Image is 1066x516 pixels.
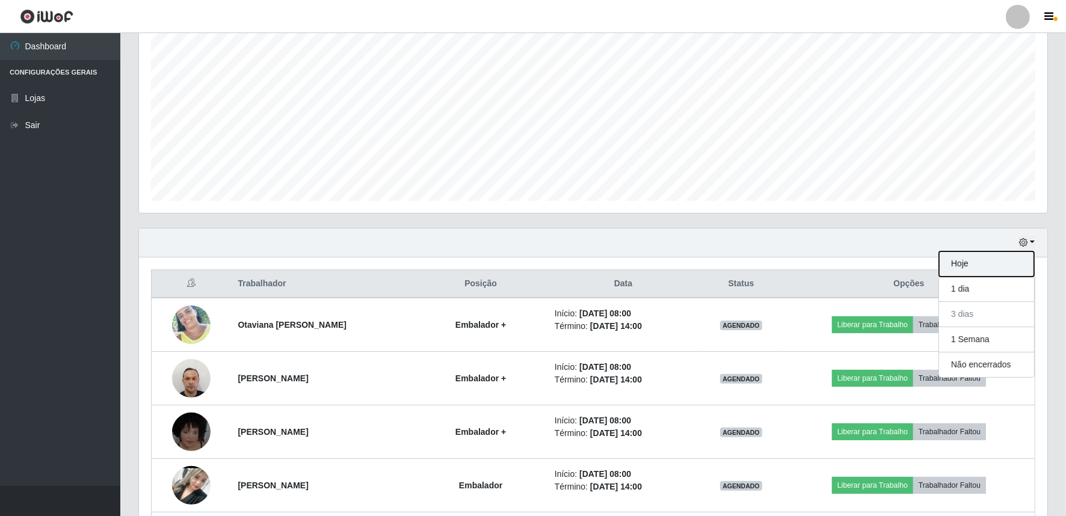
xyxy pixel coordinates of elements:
img: CoreUI Logo [20,9,73,24]
time: [DATE] 14:00 [590,482,642,491]
button: Trabalhador Faltou [913,423,986,440]
span: AGENDADO [720,321,762,330]
span: AGENDADO [720,374,762,384]
li: Término: [555,320,692,333]
img: 1741720341597.jpeg [172,298,211,352]
li: Início: [555,414,692,427]
th: Posição [414,270,547,298]
button: Hoje [939,251,1034,277]
th: Trabalhador [230,270,414,298]
time: [DATE] 14:00 [590,321,642,331]
time: [DATE] 08:00 [579,469,631,479]
strong: Embalador [459,481,502,490]
strong: Embalador + [455,320,506,330]
button: Trabalhador Faltou [913,316,986,333]
button: 1 dia [939,277,1034,302]
strong: [PERSON_NAME] [238,427,308,437]
img: 1746821274247.jpeg [172,352,211,404]
button: Liberar para Trabalho [832,370,913,387]
time: [DATE] 08:00 [579,362,631,372]
button: Liberar para Trabalho [832,423,913,440]
button: Trabalhador Faltou [913,477,986,494]
strong: [PERSON_NAME] [238,481,308,490]
li: Início: [555,307,692,320]
li: Término: [555,373,692,386]
time: [DATE] 08:00 [579,309,631,318]
strong: Otaviana [PERSON_NAME] [238,320,346,330]
button: 3 dias [939,302,1034,327]
span: AGENDADO [720,428,762,437]
strong: Embalador + [455,427,506,437]
button: 1 Semana [939,327,1034,352]
img: 1753550550741.jpeg [172,406,211,457]
time: [DATE] 08:00 [579,416,631,425]
strong: Embalador + [455,373,506,383]
time: [DATE] 14:00 [590,428,642,438]
span: AGENDADO [720,481,762,491]
li: Início: [555,468,692,481]
th: Data [547,270,699,298]
button: Não encerrados [939,352,1034,377]
button: Trabalhador Faltou [913,370,986,387]
button: Liberar para Trabalho [832,477,913,494]
li: Início: [555,361,692,373]
li: Término: [555,427,692,440]
li: Término: [555,481,692,493]
strong: [PERSON_NAME] [238,373,308,383]
button: Liberar para Trabalho [832,316,913,333]
th: Status [699,270,783,298]
time: [DATE] 14:00 [590,375,642,384]
th: Opções [783,270,1035,298]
